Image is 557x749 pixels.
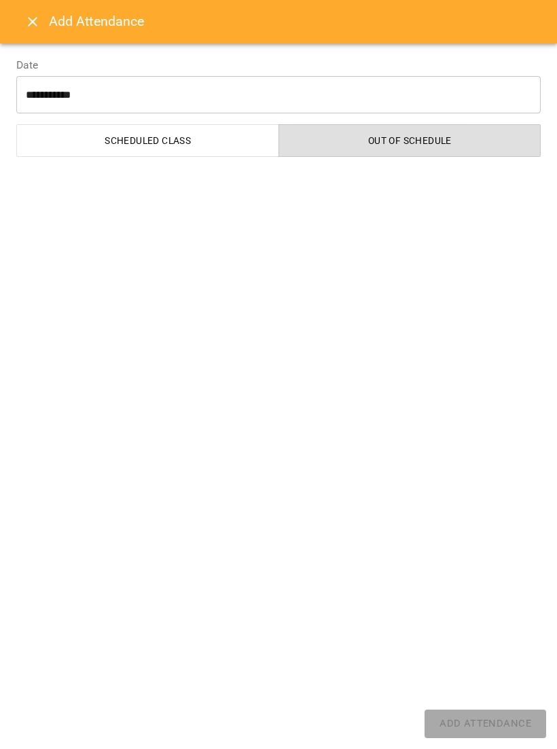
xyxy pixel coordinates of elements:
[287,132,533,149] span: Out of Schedule
[16,5,49,38] button: Close
[16,124,279,157] button: Scheduled class
[278,124,541,157] button: Out of Schedule
[16,60,541,71] label: Date
[49,11,541,32] h6: Add Attendance
[25,132,271,149] span: Scheduled class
